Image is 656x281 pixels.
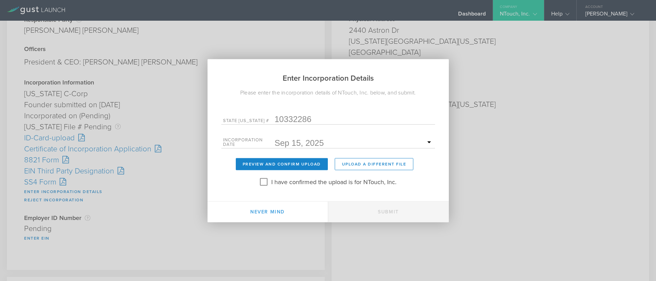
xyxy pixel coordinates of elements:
[622,248,656,281] iframe: Chat Widget
[208,88,449,97] div: Please enter the incorporation details of NTouch, Inc. below, and submit.
[223,118,275,124] label: State [US_STATE] #
[223,138,275,148] label: Incorporation Date
[335,158,414,170] button: Upload a different File
[236,158,328,170] button: Preview and Confirm Upload
[208,201,328,222] button: Never mind
[275,114,433,124] input: Required
[271,176,396,186] label: I have confirmed the upload is for NTouch, Inc.
[275,138,433,148] input: Required
[208,59,449,88] h2: Enter Incorporation Details
[328,201,449,222] button: Submit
